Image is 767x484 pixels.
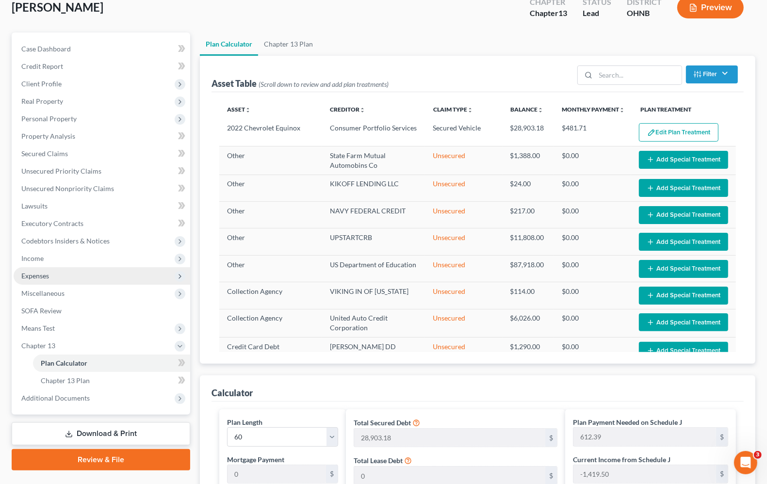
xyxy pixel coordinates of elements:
[14,302,190,320] a: SOFA Review
[503,255,554,282] td: $87,918.00
[359,107,365,113] i: unfold_more
[686,65,738,83] button: Filter
[639,123,718,142] button: Edit Plan Treatment
[573,454,670,465] label: Current Income from Schedule J
[14,145,190,162] a: Secured Claims
[219,175,322,201] td: Other
[583,8,611,19] div: Lead
[14,58,190,75] a: Credit Report
[639,151,728,169] button: Add Special Treatment
[354,418,411,428] label: Total Secured Debt
[530,8,567,19] div: Chapter
[12,422,190,445] a: Download & Print
[503,146,554,175] td: $1,388.00
[14,197,190,215] a: Lawsuits
[754,451,762,459] span: 3
[639,342,728,360] button: Add Special Treatment
[322,119,425,146] td: Consumer Portfolio Services
[322,228,425,255] td: UPSTARTCRB
[639,233,728,251] button: Add Special Treatment
[21,272,49,280] span: Expenses
[219,146,322,175] td: Other
[212,78,389,89] div: Asset Table
[558,8,567,17] span: 13
[41,376,90,385] span: Chapter 13 Plan
[425,119,502,146] td: Secured Vehicle
[322,202,425,228] td: NAVY FEDERAL CREDIT
[425,309,502,337] td: Unsecured
[354,429,545,447] input: 0.00
[21,167,101,175] span: Unsecured Priority Claims
[639,287,728,305] button: Add Special Treatment
[633,100,736,119] th: Plan Treatment
[639,179,728,197] button: Add Special Treatment
[510,106,543,113] a: Balanceunfold_more
[219,119,322,146] td: 2022 Chevrolet Equinox
[219,228,322,255] td: Other
[639,260,728,278] button: Add Special Treatment
[538,107,543,113] i: unfold_more
[14,215,190,232] a: Executory Contracts
[21,62,63,70] span: Credit Report
[322,309,425,337] td: United Auto Credit Corporation
[596,66,682,84] input: Search...
[21,289,65,297] span: Miscellaneous
[554,202,631,228] td: $0.00
[467,107,473,113] i: unfold_more
[219,309,322,337] td: Collection Agency
[21,202,48,210] span: Lawsuits
[554,282,631,309] td: $0.00
[219,202,322,228] td: Other
[554,309,631,337] td: $0.00
[219,338,322,364] td: Credit Card Debt
[21,307,62,315] span: SOFA Review
[573,417,682,427] label: Plan Payment Needed on Schedule J
[14,162,190,180] a: Unsecured Priority Claims
[554,175,631,201] td: $0.00
[21,394,90,402] span: Additional Documents
[228,465,326,484] input: 0.00
[14,128,190,145] a: Property Analysis
[219,282,322,309] td: Collection Agency
[322,175,425,201] td: KIKOFF LENDING LLC
[503,228,554,255] td: $11,808.00
[573,428,716,446] input: 0.00
[21,80,62,88] span: Client Profile
[734,451,757,474] iframe: Intercom live chat
[503,175,554,201] td: $24.00
[41,359,87,367] span: Plan Calculator
[562,106,625,113] a: Monthly Paymentunfold_more
[14,40,190,58] a: Case Dashboard
[330,106,365,113] a: Creditorunfold_more
[425,228,502,255] td: Unsecured
[21,132,75,140] span: Property Analysis
[227,106,251,113] a: Assetunfold_more
[21,237,110,245] span: Codebtors Insiders & Notices
[21,97,63,105] span: Real Property
[639,206,728,224] button: Add Special Treatment
[21,219,83,227] span: Executory Contracts
[503,202,554,228] td: $217.00
[554,338,631,364] td: $0.00
[503,282,554,309] td: $114.00
[259,80,389,88] span: (Scroll down to review and add plan treatments)
[503,119,554,146] td: $28,903.18
[425,146,502,175] td: Unsecured
[219,255,322,282] td: Other
[322,282,425,309] td: VIKING IN OF [US_STATE]
[716,428,728,446] div: $
[12,449,190,470] a: Review & File
[425,202,502,228] td: Unsecured
[627,8,662,19] div: OHNB
[21,45,71,53] span: Case Dashboard
[503,338,554,364] td: $1,290.00
[425,255,502,282] td: Unsecured
[21,114,77,123] span: Personal Property
[33,355,190,372] a: Plan Calculator
[227,417,262,427] label: Plan Length
[200,32,258,56] a: Plan Calculator
[227,454,284,465] label: Mortgage Payment
[433,106,473,113] a: Claim Typeunfold_more
[21,254,44,262] span: Income
[554,228,631,255] td: $0.00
